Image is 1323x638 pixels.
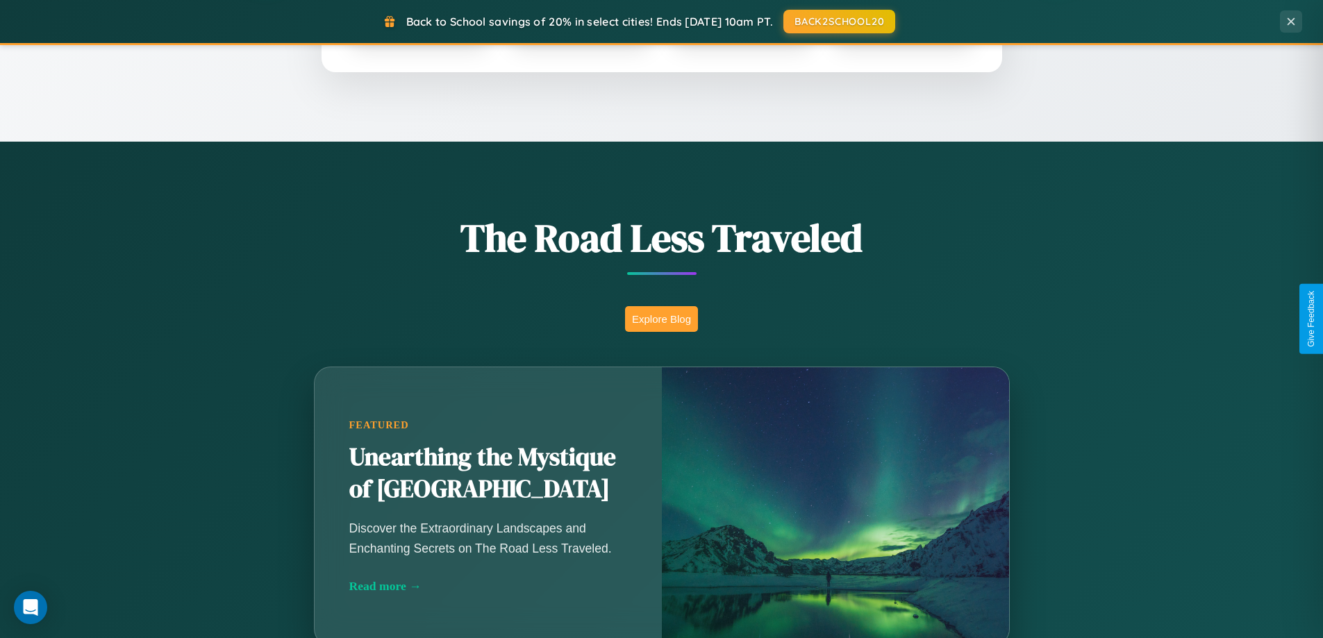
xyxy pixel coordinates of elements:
[14,591,47,624] div: Open Intercom Messenger
[349,442,627,505] h2: Unearthing the Mystique of [GEOGRAPHIC_DATA]
[349,579,627,594] div: Read more →
[245,211,1079,265] h1: The Road Less Traveled
[349,519,627,557] p: Discover the Extraordinary Landscapes and Enchanting Secrets on The Road Less Traveled.
[1306,291,1316,347] div: Give Feedback
[783,10,895,33] button: BACK2SCHOOL20
[349,419,627,431] div: Featured
[406,15,773,28] span: Back to School savings of 20% in select cities! Ends [DATE] 10am PT.
[625,306,698,332] button: Explore Blog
